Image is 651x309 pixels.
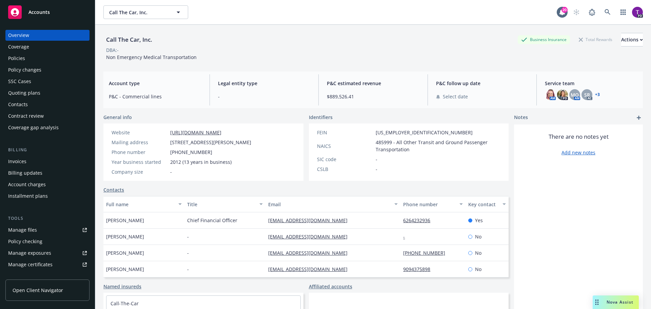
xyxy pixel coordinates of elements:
[400,196,465,212] button: Phone number
[5,76,90,87] a: SSC Cases
[8,259,53,270] div: Manage certificates
[376,129,473,136] span: [US_EMPLOYER_IDENTIFICATION_NUMBER]
[103,283,141,290] a: Named insureds
[8,53,25,64] div: Policies
[5,271,90,282] a: Manage claims
[8,271,42,282] div: Manage claims
[309,283,352,290] a: Affiliated accounts
[170,139,251,146] span: [STREET_ADDRESS][PERSON_NAME]
[8,41,29,52] div: Coverage
[13,287,63,294] span: Open Client Navigator
[8,236,42,247] div: Policy checking
[570,5,583,19] a: Start snowing
[5,191,90,201] a: Installment plans
[5,53,90,64] a: Policies
[268,201,390,208] div: Email
[518,35,570,44] div: Business Insurance
[106,233,144,240] span: [PERSON_NAME]
[571,91,579,98] span: MQ
[8,64,41,75] div: Policy changes
[443,93,468,100] span: Select date
[514,114,528,122] span: Notes
[549,133,609,141] span: There are no notes yet
[593,295,601,309] div: Drag to move
[106,54,197,60] span: Non Emergency Medical Transportation
[5,259,90,270] a: Manage certificates
[601,5,614,19] a: Search
[184,196,265,212] button: Title
[5,168,90,178] a: Billing updates
[109,80,201,87] span: Account type
[5,41,90,52] a: Coverage
[111,300,139,307] a: Call-The-Car
[109,9,168,16] span: Call The Car, Inc.
[170,149,212,156] span: [PHONE_NUMBER]
[109,93,201,100] span: P&C - Commercial lines
[317,142,373,150] div: NAICS
[466,196,509,212] button: Key contact
[187,217,237,224] span: Chief Financial Officer
[187,249,189,256] span: -
[376,166,377,173] span: -
[8,191,48,201] div: Installment plans
[170,168,172,175] span: -
[106,201,174,208] div: Full name
[317,129,373,136] div: FEIN
[403,250,451,256] a: [PHONE_NUMBER]
[5,236,90,247] a: Policy checking
[5,99,90,110] a: Contacts
[616,5,630,19] a: Switch app
[8,179,46,190] div: Account charges
[468,201,498,208] div: Key contact
[268,233,353,240] a: [EMAIL_ADDRESS][DOMAIN_NAME]
[607,299,633,305] span: Nova Assist
[376,139,501,153] span: 485999 - All Other Transit and Ground Passenger Transportation
[187,201,255,208] div: Title
[268,217,353,224] a: [EMAIL_ADDRESS][DOMAIN_NAME]
[28,9,50,15] span: Accounts
[575,35,616,44] div: Total Rewards
[106,266,144,273] span: [PERSON_NAME]
[103,186,124,193] a: Contacts
[561,149,595,156] a: Add new notes
[268,266,353,272] a: [EMAIL_ADDRESS][DOMAIN_NAME]
[8,122,59,133] div: Coverage gap analysis
[475,266,481,273] span: No
[218,80,311,87] span: Legal entity type
[327,93,419,100] span: $889,526.41
[8,88,40,98] div: Quoting plans
[5,122,90,133] a: Coverage gap analysis
[8,225,37,235] div: Manage files
[545,89,556,100] img: photo
[403,217,436,224] a: 6264232936
[5,248,90,258] a: Manage exposures
[103,5,188,19] button: Call The Car, Inc.
[8,248,51,258] div: Manage exposures
[8,76,31,87] div: SSC Cases
[593,295,639,309] button: Nova Assist
[621,33,643,46] button: Actions
[170,158,232,166] span: 2012 (13 years in business)
[5,3,90,22] a: Accounts
[317,156,373,163] div: SIC code
[561,7,568,13] div: 20
[112,149,167,156] div: Phone number
[5,30,90,41] a: Overview
[218,93,311,100] span: -
[170,129,221,136] a: [URL][DOMAIN_NAME]
[403,266,436,272] a: 9094375898
[106,249,144,256] span: [PERSON_NAME]
[376,156,377,163] span: -
[545,80,637,87] span: Service team
[317,166,373,173] div: CSLB
[5,111,90,121] a: Contract review
[8,111,44,121] div: Contract review
[327,80,419,87] span: P&C estimated revenue
[103,196,184,212] button: Full name
[309,114,333,121] span: Identifiers
[103,35,155,44] div: Call The Car, Inc.
[557,89,568,100] img: photo
[106,217,144,224] span: [PERSON_NAME]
